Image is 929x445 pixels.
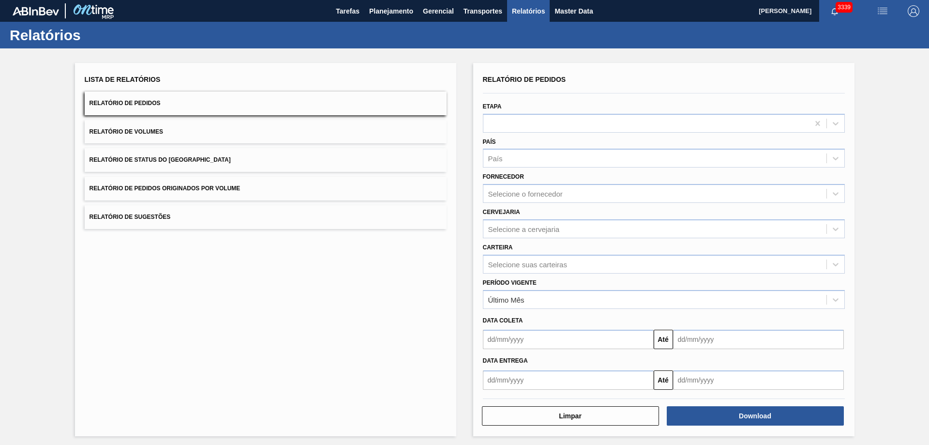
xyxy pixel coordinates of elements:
[13,7,59,15] img: TNhmsLtSVTkK8tSr43FrP2fwEKptu5GPRR3wAAAABJRU5ErkJggg==
[90,214,171,220] span: Relatório de Sugestões
[488,154,503,163] div: País
[877,5,888,17] img: userActions
[488,190,563,198] div: Selecione o fornecedor
[908,5,919,17] img: Logout
[85,205,447,229] button: Relatório de Sugestões
[336,5,360,17] span: Tarefas
[836,2,853,13] span: 3339
[369,5,413,17] span: Planejamento
[819,4,850,18] button: Notificações
[483,370,654,390] input: dd/mm/yyyy
[483,279,537,286] label: Período Vigente
[90,100,161,107] span: Relatório de Pedidos
[512,5,545,17] span: Relatórios
[654,330,673,349] button: Até
[85,92,447,115] button: Relatório de Pedidos
[85,76,161,83] span: Lista de Relatórios
[90,128,163,135] span: Relatório de Volumes
[488,225,560,233] div: Selecione a cervejaria
[483,138,496,145] label: País
[85,120,447,144] button: Relatório de Volumes
[673,330,844,349] input: dd/mm/yyyy
[85,177,447,200] button: Relatório de Pedidos Originados por Volume
[554,5,593,17] span: Master Data
[85,148,447,172] button: Relatório de Status do [GEOGRAPHIC_DATA]
[10,30,181,41] h1: Relatórios
[483,173,524,180] label: Fornecedor
[667,406,844,426] button: Download
[483,317,523,324] span: Data coleta
[488,295,524,304] div: Último Mês
[483,209,520,215] label: Cervejaria
[482,406,659,426] button: Limpar
[423,5,454,17] span: Gerencial
[483,244,513,251] label: Carteira
[483,330,654,349] input: dd/mm/yyyy
[90,156,231,163] span: Relatório de Status do [GEOGRAPHIC_DATA]
[483,357,528,364] span: Data entrega
[488,260,567,268] div: Selecione suas carteiras
[654,370,673,390] button: Até
[673,370,844,390] input: dd/mm/yyyy
[90,185,240,192] span: Relatório de Pedidos Originados por Volume
[464,5,502,17] span: Transportes
[483,103,502,110] label: Etapa
[483,76,566,83] span: Relatório de Pedidos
